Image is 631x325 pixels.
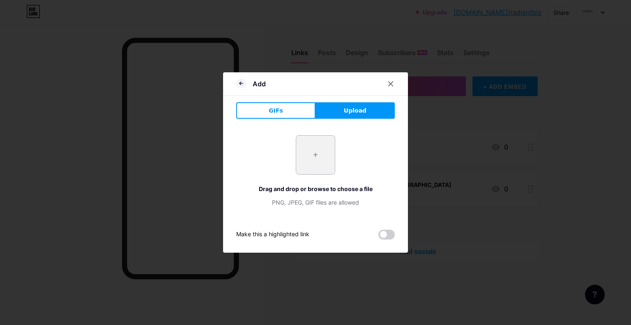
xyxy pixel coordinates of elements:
[315,102,395,119] button: Upload
[236,230,309,240] div: Make this a highlighted link
[236,198,395,207] div: PNG, JPEG, GIF files are allowed
[344,106,366,115] span: Upload
[236,184,395,193] div: Drag and drop or browse to choose a file
[253,79,266,89] div: Add
[269,106,283,115] span: GIFs
[236,102,315,119] button: GIFs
